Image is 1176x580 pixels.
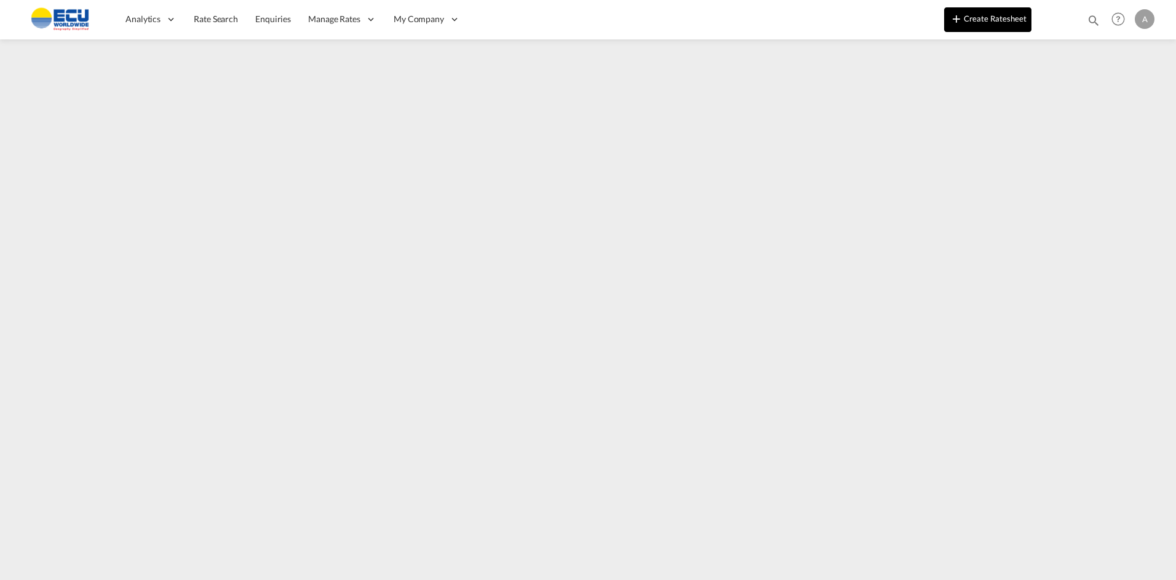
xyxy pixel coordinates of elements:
span: Rate Search [194,14,238,24]
div: A [1135,9,1154,29]
div: Help [1108,9,1135,31]
span: Enquiries [255,14,291,24]
md-icon: icon-magnify [1087,14,1100,27]
md-icon: icon-plus 400-fg [949,11,964,26]
span: Help [1108,9,1129,30]
div: icon-magnify [1087,14,1100,32]
button: icon-plus 400-fgCreate Ratesheet [944,7,1031,32]
span: My Company [394,13,444,25]
img: 6cccb1402a9411edb762cf9624ab9cda.png [18,6,101,33]
span: Analytics [125,13,161,25]
span: Manage Rates [308,13,360,25]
